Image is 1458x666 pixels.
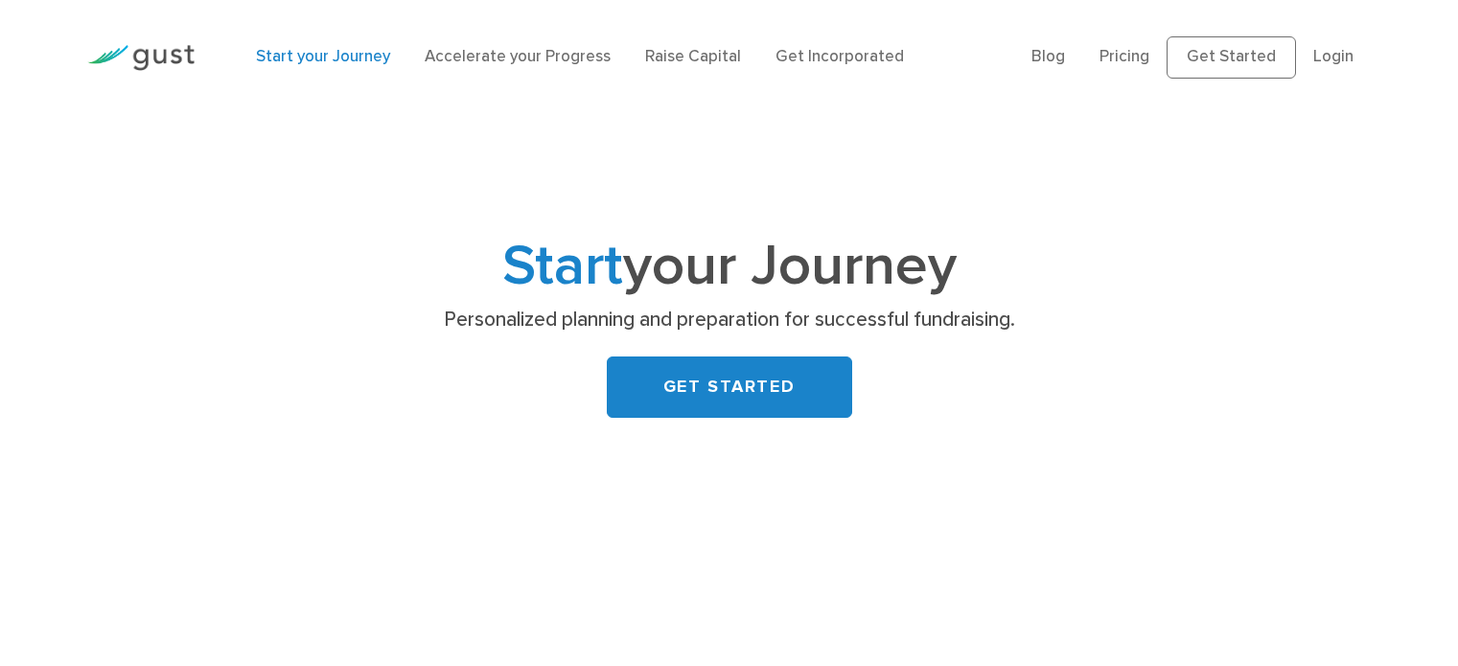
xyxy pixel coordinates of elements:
h1: your Journey [351,241,1108,293]
a: Get Started [1167,36,1296,79]
a: Login [1313,47,1354,66]
img: Gust Logo [87,45,195,71]
a: Get Incorporated [775,47,904,66]
a: Blog [1031,47,1065,66]
a: Pricing [1099,47,1149,66]
a: Start your Journey [256,47,390,66]
span: Start [502,232,623,300]
a: Raise Capital [645,47,741,66]
a: GET STARTED [607,356,852,418]
a: Accelerate your Progress [425,47,611,66]
p: Personalized planning and preparation for successful fundraising. [358,307,1100,333]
